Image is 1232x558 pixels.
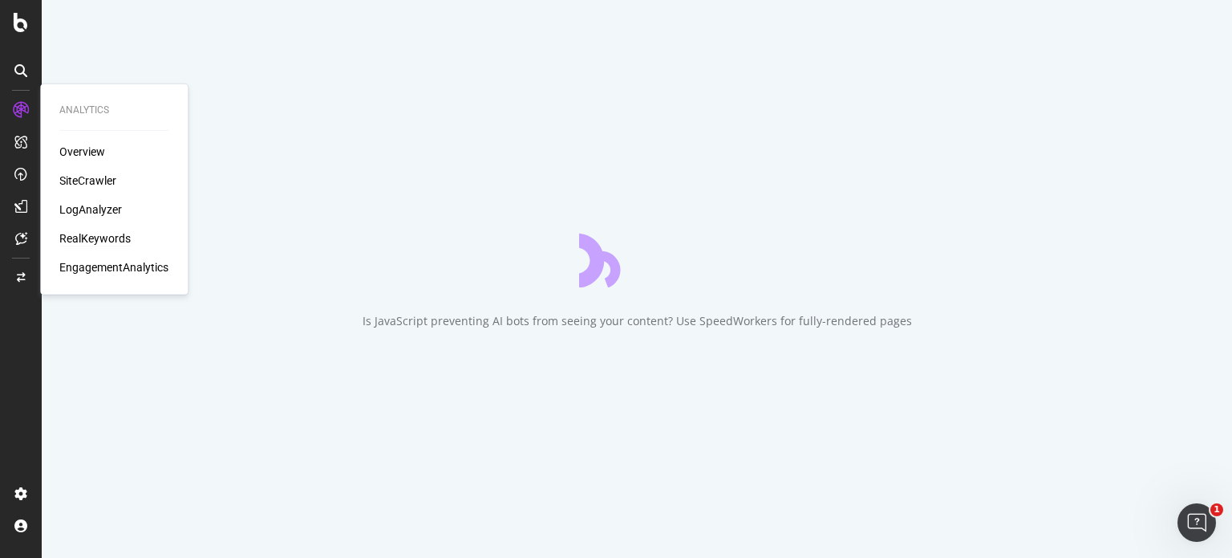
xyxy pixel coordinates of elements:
[59,202,122,218] a: LogAnalyzer
[1210,503,1223,516] span: 1
[59,230,131,246] a: RealKeywords
[59,144,105,160] a: Overview
[1177,503,1216,542] iframe: Intercom live chat
[59,173,116,189] a: SiteCrawler
[363,313,912,329] div: Is JavaScript preventing AI bots from seeing your content? Use SpeedWorkers for fully-rendered pages
[59,259,168,275] a: EngagementAnalytics
[579,230,695,287] div: animation
[59,104,168,117] div: Analytics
